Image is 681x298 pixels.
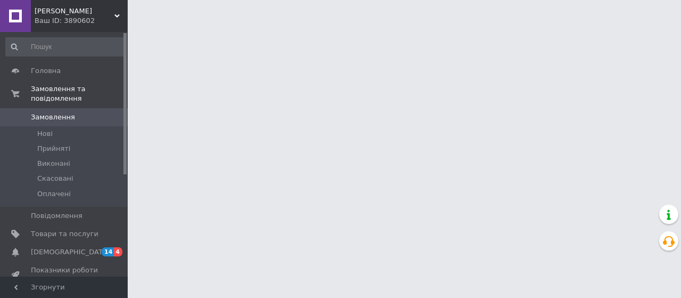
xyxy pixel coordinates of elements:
span: Нові [37,129,53,139]
span: Скасовані [37,174,73,183]
span: Показники роботи компанії [31,265,98,285]
input: Пошук [5,37,126,57]
span: Товари та послуги [31,229,98,239]
span: Замовлення та повідомлення [31,84,128,103]
span: Повідомлення [31,211,82,221]
span: Texno Baza [35,6,114,16]
span: Оплачені [37,189,71,199]
span: Прийняті [37,144,70,154]
span: 14 [102,247,114,256]
span: Виконані [37,159,70,168]
span: [DEMOGRAPHIC_DATA] [31,247,110,257]
span: Замовлення [31,112,75,122]
span: 4 [114,247,122,256]
div: Ваш ID: 3890602 [35,16,128,26]
span: Головна [31,66,61,76]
